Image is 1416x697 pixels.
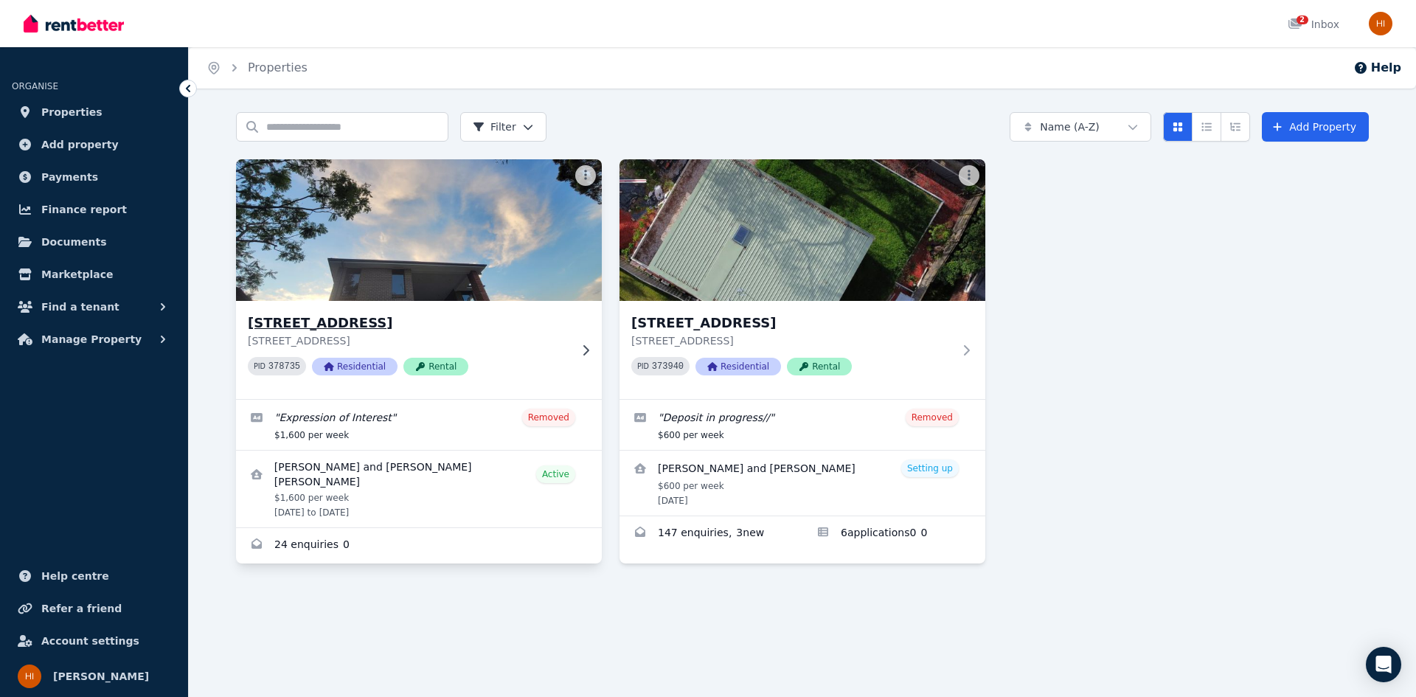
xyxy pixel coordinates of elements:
span: Help centre [41,567,109,585]
a: Payments [12,162,176,192]
h3: [STREET_ADDRESS] [248,313,569,333]
img: RentBetter [24,13,124,35]
a: Enquiries for 118 Kent St, Epping [236,528,602,564]
button: Find a tenant [12,292,176,322]
span: Payments [41,168,98,186]
a: View details for Emad Rashnou and Zeinab Yousef Vand [619,451,985,516]
button: More options [575,165,596,186]
img: 118A Kent St, Epping [619,159,985,301]
a: View details for Kwun Tung Ng and Mei Yan Kwan [236,451,602,527]
span: Filter [473,119,516,134]
code: 373940 [652,361,684,372]
h3: [STREET_ADDRESS] [631,313,953,333]
button: Name (A-Z) [1010,112,1151,142]
span: 2 [1297,15,1308,24]
a: Applications for 118A Kent St, Epping [802,516,985,552]
span: Name (A-Z) [1040,119,1100,134]
button: Manage Property [12,325,176,354]
span: Marketplace [41,266,113,283]
span: Rental [403,358,468,375]
span: Rental [787,358,852,375]
a: Properties [248,60,308,74]
a: Marketplace [12,260,176,289]
a: Documents [12,227,176,257]
small: PID [254,362,265,370]
div: Open Intercom Messenger [1366,647,1401,682]
code: 378735 [268,361,300,372]
img: 118 Kent St, Epping [227,156,611,305]
span: [PERSON_NAME] [53,667,149,685]
p: [STREET_ADDRESS] [631,333,953,348]
small: PID [637,362,649,370]
span: Add property [41,136,119,153]
button: Compact list view [1192,112,1221,142]
span: Refer a friend [41,600,122,617]
span: Account settings [41,632,139,650]
a: 118A Kent St, Epping[STREET_ADDRESS][STREET_ADDRESS]PID 373940ResidentialRental [619,159,985,399]
button: Card view [1163,112,1193,142]
a: Refer a friend [12,594,176,623]
a: Properties [12,97,176,127]
span: Manage Property [41,330,142,348]
span: Find a tenant [41,298,119,316]
a: Account settings [12,626,176,656]
div: Inbox [1288,17,1339,32]
span: ORGANISE [12,81,58,91]
a: 118 Kent St, Epping[STREET_ADDRESS][STREET_ADDRESS]PID 378735ResidentialRental [236,159,602,399]
a: Add Property [1262,112,1369,142]
span: Finance report [41,201,127,218]
div: View options [1163,112,1250,142]
a: Edit listing: Expression of Interest [236,400,602,450]
img: Hasan Imtiaz Ahamed [18,665,41,688]
a: Finance report [12,195,176,224]
button: Help [1353,59,1401,77]
span: Properties [41,103,103,121]
p: [STREET_ADDRESS] [248,333,569,348]
a: Edit listing: Deposit in progress// [619,400,985,450]
a: Help centre [12,561,176,591]
button: Expanded list view [1221,112,1250,142]
a: Enquiries for 118A Kent St, Epping [619,516,802,552]
span: Residential [695,358,781,375]
a: Add property [12,130,176,159]
nav: Breadcrumb [189,47,325,89]
span: Residential [312,358,398,375]
button: Filter [460,112,546,142]
span: Documents [41,233,107,251]
button: More options [959,165,979,186]
img: Hasan Imtiaz Ahamed [1369,12,1392,35]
